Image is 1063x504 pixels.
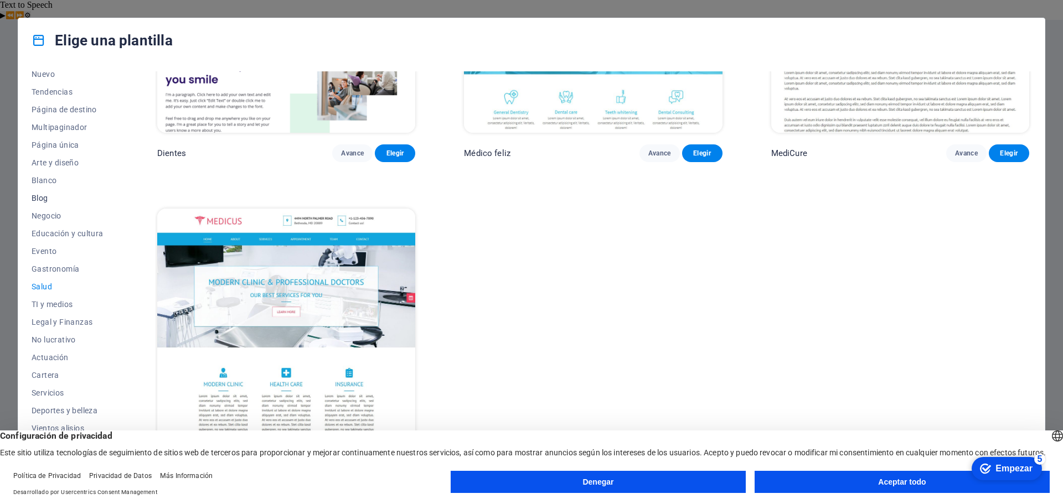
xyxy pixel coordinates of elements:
font: 5 [71,3,76,12]
button: Avance [332,144,373,162]
font: Arte y diseño [32,158,79,167]
font: Dientes [157,148,186,158]
font: Médico feliz [464,148,510,158]
button: Elegir [989,144,1029,162]
button: Negocio [32,207,109,225]
font: Servicios [32,388,64,397]
button: Arte y diseño [32,154,109,172]
button: Multipaginador [32,118,109,136]
button: Avance [946,144,987,162]
font: Vientos alisios [32,424,84,433]
font: Elegir [693,149,711,157]
font: Avance [955,149,978,157]
font: Cartera [32,371,59,380]
div: Empezar Quedan 5 elementos, 0 % completado [6,6,76,29]
button: Legal y Finanzas [32,313,109,331]
font: Actuación [32,353,69,362]
font: Elegir [386,149,404,157]
button: Actuación [32,349,109,366]
font: Multipaginador [32,123,87,132]
font: No lucrativo [32,335,76,344]
font: Nuevo [32,70,55,79]
font: Educación y cultura [32,229,104,238]
font: Legal y Finanzas [32,318,92,326]
font: Blanco [32,176,56,185]
button: Elegir [682,144,723,162]
button: Página única [32,136,109,154]
font: Página única [32,141,79,149]
font: Página de destino [32,105,97,114]
font: Elige una plantilla [55,32,173,49]
font: Evento [32,247,56,256]
button: Blanco [32,172,109,189]
font: Blog [32,194,48,202]
font: Salud [32,282,52,291]
font: Negocio [32,211,61,220]
font: Empezar [29,12,66,22]
button: Tendencias [32,83,109,101]
font: Tendencias [32,87,73,96]
img: Médico [157,209,415,446]
font: Gastronomía [32,264,79,273]
font: MediCure [771,148,807,158]
button: Elegir [375,144,415,162]
button: TI y medios [32,295,109,313]
button: Nuevo [32,65,109,83]
button: No lucrativo [32,331,109,349]
font: Avance [648,149,671,157]
font: TI y medios [32,300,73,309]
button: Educación y cultura [32,225,109,242]
button: Cartera [32,366,109,384]
button: Blog [32,189,109,207]
button: Vientos alisios [32,419,109,437]
button: Deportes y belleza [32,402,109,419]
font: Elegir [1000,149,1018,157]
button: Página de destino [32,101,109,118]
button: Avance [639,144,680,162]
button: Evento [32,242,109,260]
button: Servicios [32,384,109,402]
font: Avance [341,149,364,157]
button: Gastronomía [32,260,109,278]
button: Salud [32,278,109,295]
font: Deportes y belleza [32,406,97,415]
